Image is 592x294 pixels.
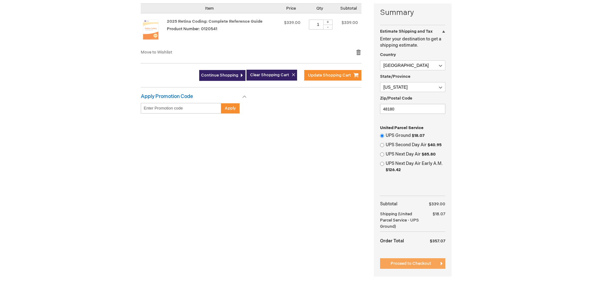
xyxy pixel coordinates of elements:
span: Item [205,6,214,11]
label: UPS Next Day Air Early A.M. [386,161,445,173]
p: Enter your destination to get a shipping estimate. [380,36,445,49]
span: Country [380,52,396,57]
span: $126.42 [386,167,401,172]
span: Subtotal [340,6,357,11]
span: $40.95 [428,142,442,147]
div: - [323,25,333,30]
button: Clear Shopping Cart [246,70,297,81]
strong: Summary [380,7,445,18]
a: 2025 Retina Coding: Complete Reference Guide [167,19,263,24]
span: Product Number: 0120541 [167,26,217,31]
button: Proceed to Checkout [380,258,445,269]
img: 2025 Retina Coding: Complete Reference Guide [141,20,161,40]
span: State/Province [380,74,411,79]
span: Price [286,6,296,11]
span: Zip/Postal Code [380,96,412,101]
strong: Estimate Shipping and Tax [380,29,433,34]
div: + [323,20,333,25]
span: $339.00 [284,20,301,25]
strong: Apply Promotion Code [141,94,193,100]
a: Continue Shopping [199,70,246,81]
span: $85.80 [422,152,436,157]
label: UPS Ground [386,133,445,139]
span: $18.07 [412,133,424,138]
span: Clear Shopping Cart [250,72,289,77]
span: $357.07 [430,239,445,244]
th: Subtotal [380,199,424,209]
label: UPS Next Day Air [386,151,445,157]
span: $339.00 [342,20,358,25]
button: Apply [221,103,240,114]
span: $339.00 [429,202,445,207]
a: Move to Wishlist [141,50,172,55]
strong: Order Total [380,235,404,246]
span: Proceed to Checkout [391,261,431,266]
input: Qty [309,20,328,30]
span: Continue Shopping [201,73,238,78]
span: Shipping [380,212,397,217]
span: United Parcel Service [380,125,424,130]
input: Enter Promotion code [141,103,221,114]
span: Qty [316,6,323,11]
span: Apply [225,106,236,111]
span: $18.07 [433,212,445,217]
label: UPS Second Day Air [386,142,445,148]
span: (United Parcel Service - UPS Ground) [380,212,419,229]
button: Update Shopping Cart [304,70,361,81]
a: 2025 Retina Coding: Complete Reference Guide [141,20,167,43]
span: Update Shopping Cart [308,73,351,78]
